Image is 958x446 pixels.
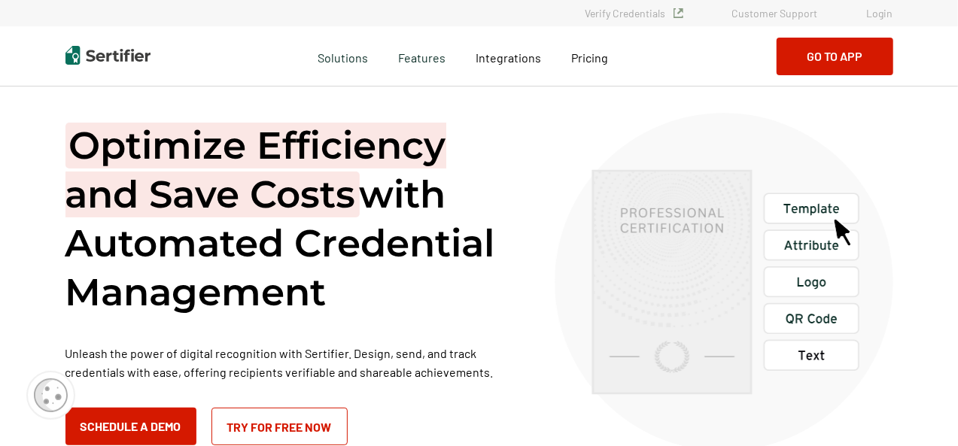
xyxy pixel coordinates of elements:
span: Optimize Efficiency and Save Costs [65,123,446,217]
img: Verified [674,8,683,18]
g: Text [798,350,824,360]
span: Integrations [476,50,542,65]
p: Unleash the power of digital recognition with Sertifier. Design, send, and track credentials with... [65,344,517,381]
g: Template [783,204,839,216]
span: Solutions [318,47,369,65]
iframe: Chat Widget [883,374,958,446]
a: Integrations [476,47,542,65]
img: Sertifier | Digital Credentialing Platform [65,46,151,65]
img: Cookie Popup Icon [34,378,68,412]
a: Verify Credentials [585,7,683,20]
a: Try for Free Now [211,408,348,445]
button: Go to App [777,38,893,75]
button: Schedule a Demo [65,408,196,445]
span: Features [399,47,446,65]
span: Pricing [572,50,609,65]
a: Customer Support [732,7,818,20]
a: Pricing [572,47,609,65]
h1: with Automated Credential Management [65,121,517,317]
a: Login [867,7,893,20]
